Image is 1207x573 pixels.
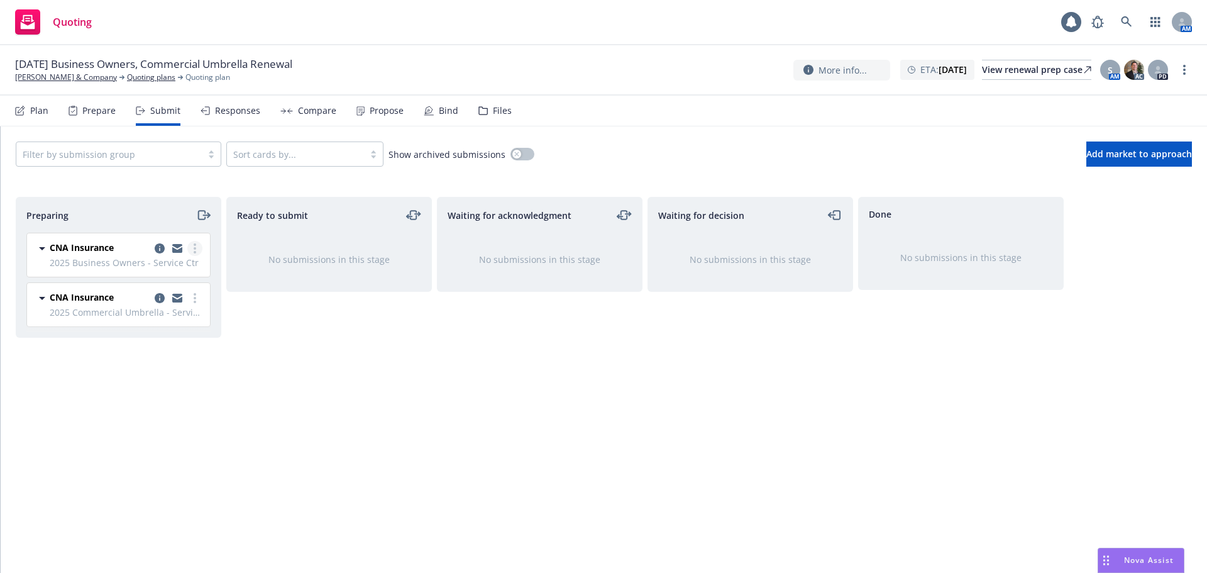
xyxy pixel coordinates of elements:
[406,208,421,223] a: moveLeftRight
[150,106,180,116] div: Submit
[658,209,744,222] span: Waiting for decision
[1108,64,1113,77] span: S
[53,17,92,27] span: Quoting
[82,106,116,116] div: Prepare
[982,60,1091,80] a: View renewal prep case
[187,291,202,306] a: more
[1114,9,1139,35] a: Search
[920,63,967,76] span: ETA :
[879,251,1043,264] div: No submissions in this stage
[215,106,260,116] div: Responses
[668,253,832,266] div: No submissions in this stage
[237,209,308,222] span: Ready to submit
[982,60,1091,79] div: View renewal prep case
[370,106,404,116] div: Propose
[26,209,69,222] span: Preparing
[50,241,114,254] span: CNA Insurance
[185,72,230,83] span: Quoting plan
[170,241,185,256] a: copy logging email
[617,208,632,223] a: moveLeftRight
[458,253,622,266] div: No submissions in this stage
[127,72,175,83] a: Quoting plans
[439,106,458,116] div: Bind
[247,253,411,266] div: No submissions in this stage
[869,208,891,221] span: Done
[1086,148,1192,160] span: Add market to approach
[1177,62,1192,77] a: more
[1098,548,1184,573] button: Nova Assist
[1124,555,1174,565] span: Nova Assist
[15,57,292,72] span: [DATE] Business Owners, Commercial Umbrella Renewal
[196,208,211,223] a: moveRight
[1086,142,1192,167] button: Add market to approach
[170,291,185,306] a: copy logging email
[10,4,97,40] a: Quoting
[187,241,202,256] a: more
[50,256,202,269] span: 2025 Business Owners - Service Ctr
[15,72,117,83] a: [PERSON_NAME] & Company
[298,106,336,116] div: Compare
[1143,9,1168,35] a: Switch app
[389,148,505,161] span: Show archived submissions
[493,106,512,116] div: Files
[793,60,890,81] button: More info...
[30,106,48,116] div: Plan
[152,241,167,256] a: copy logging email
[827,208,842,223] a: moveLeft
[939,64,967,75] strong: [DATE]
[50,306,202,319] span: 2025 Commercial Umbrella - Service Ctr
[448,209,571,222] span: Waiting for acknowledgment
[50,291,114,304] span: CNA Insurance
[818,64,867,77] span: More info...
[1124,60,1144,80] img: photo
[1098,548,1114,572] div: Drag to move
[152,291,167,306] a: copy logging email
[1085,9,1110,35] a: Report a Bug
